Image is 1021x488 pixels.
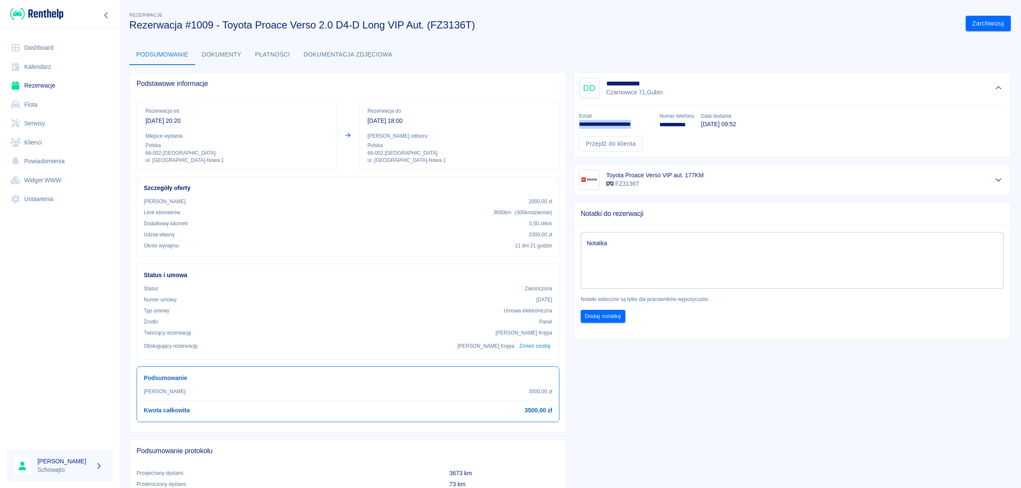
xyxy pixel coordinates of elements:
[579,112,653,120] p: Email
[7,57,113,77] a: Kalendarz
[606,171,704,179] h6: Toyota Proace Verso VIP aut. 177KM
[368,149,550,157] p: 66-002 , [GEOGRAPHIC_DATA]
[7,7,63,21] a: Renthelp logo
[7,171,113,190] a: Widget WWW
[145,132,328,140] p: Miejsce wydania
[368,107,550,115] p: Rezerwacja do
[144,184,552,193] h6: Szczegóły oferty
[7,190,113,209] a: Ustawienia
[7,38,113,57] a: Dashboard
[529,220,552,227] p: 0,50 zł /km
[144,209,180,216] p: Limit kilometrów
[129,45,195,65] button: Podsumowanie
[529,388,552,395] p: 3500,00 zł
[137,480,436,488] p: Przekroczony dystans
[144,271,552,280] h6: Status i umowa
[518,340,552,352] button: Zmień osobę
[992,82,1006,94] button: Ukryj szczegóły
[368,132,550,140] p: [PERSON_NAME] odbioru
[992,174,1006,186] button: Pokaż szczegóły
[144,388,185,395] p: [PERSON_NAME]
[145,107,328,115] p: Rezerwacja od
[581,171,598,188] img: Image
[525,406,552,415] h6: 3500,00 zł
[496,329,552,337] p: [PERSON_NAME] Krępa
[144,374,552,383] h6: Podsumowanie
[579,136,643,152] a: Przejdź do klienta
[449,469,559,478] p: 3673 km
[129,19,959,31] h3: Rezerwacja #1009 - Toyota Proace Verso 2.0 D4-D Long VIP Aut. (FZ3136T)
[144,296,177,304] p: Numer umowy
[701,120,736,129] p: [DATE] 09:52
[536,296,552,304] p: [DATE]
[659,112,694,120] p: Numer telefonu
[37,465,92,474] p: Schowajto
[515,210,552,216] span: ( 300 km dziennie )
[145,142,328,149] p: Polska
[368,142,550,149] p: Polska
[504,307,552,315] p: Umowa elektroniczna
[539,318,553,326] p: Panel
[144,329,191,337] p: Tworzący rezerwację
[129,12,163,17] span: Rezerwacje
[137,79,559,88] span: Podstawowe informacje
[581,310,625,323] button: Dodaj notatkę
[515,242,552,250] p: 11 dni 21 godzin
[144,198,185,205] p: [PERSON_NAME]
[368,116,550,125] p: [DATE] 18:00
[297,45,399,65] button: Dokumentacja zdjęciowa
[145,157,328,164] p: ul. [GEOGRAPHIC_DATA]-Nowa 1
[144,220,188,227] p: Dodatkowy kilometr
[144,342,198,350] p: Obsługujący rezerwację
[144,285,158,292] p: Status
[37,457,92,465] h6: [PERSON_NAME]
[606,179,704,188] p: FZ3136T
[144,406,190,415] h6: Kwota całkowita
[966,16,1011,31] button: Zarchiwizuj
[7,133,113,152] a: Klienci
[145,149,328,157] p: 66-002 , [GEOGRAPHIC_DATA]
[7,76,113,95] a: Rezerwacje
[7,95,113,114] a: Flota
[144,318,158,326] p: Żrodło
[581,295,1004,303] p: Notatki widoczne są tylko dla pracowników wypożyczalni.
[701,112,736,120] p: Data dodania
[137,469,436,477] p: Przejechany dystans
[368,157,550,164] p: ul. [GEOGRAPHIC_DATA]-Nowa 1
[581,210,1004,218] span: Notatki do rezerwacji
[458,342,514,350] p: [PERSON_NAME] Krępa
[145,116,328,125] p: [DATE] 20:20
[7,114,113,133] a: Serwisy
[606,88,665,97] p: Czarnowice 71 , Gubin
[529,231,552,238] p: 2000,00 zł
[529,198,552,205] p: 2000,00 zł
[248,45,297,65] button: Płatności
[144,307,169,315] p: Typ umowy
[144,242,179,250] p: Okres wynajmu
[137,447,559,455] span: Podsumowanie protokołu
[10,7,63,21] img: Renthelp logo
[195,45,248,65] button: Dokumenty
[7,152,113,171] a: Powiadomienia
[100,10,113,21] button: Zwiń nawigację
[493,209,552,216] p: 3600 km
[525,285,552,292] p: Zakończona
[144,231,175,238] p: Udział własny
[579,78,599,98] div: DD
